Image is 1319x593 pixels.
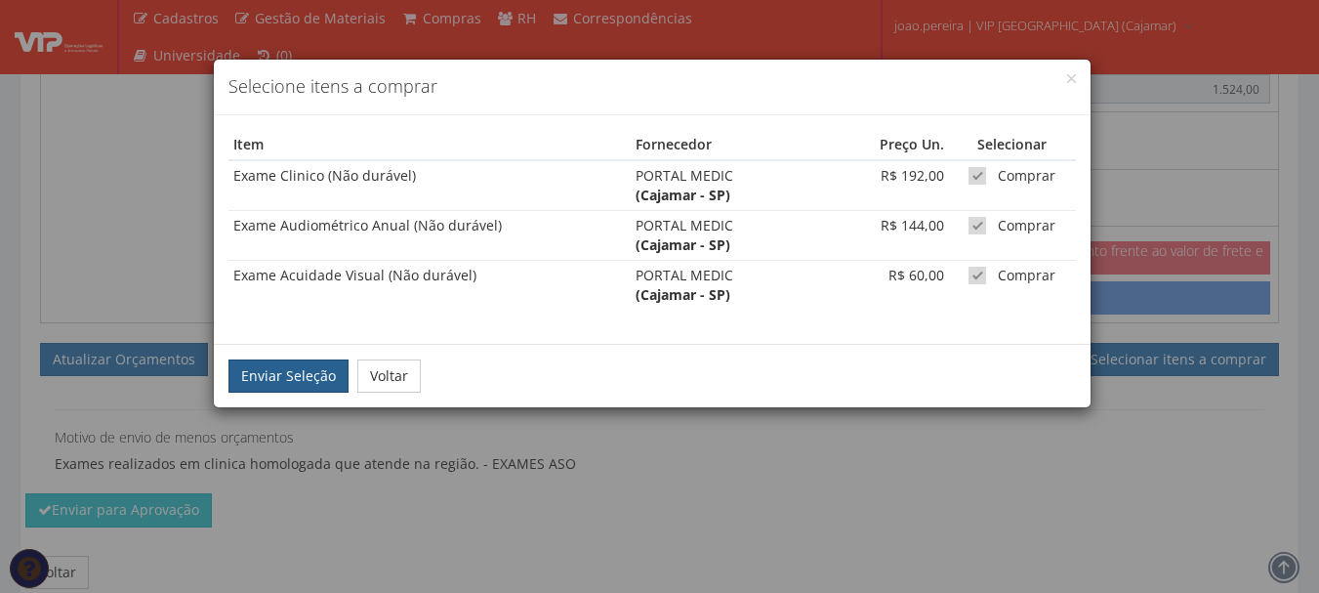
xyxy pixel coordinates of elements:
td: R$ 60,00 [843,260,949,309]
td: Exame Audiométrico Anual (Não durável) [228,210,631,260]
label: Comprar [969,266,1055,285]
td: R$ 144,00 [843,210,949,260]
button: Voltar [357,360,421,393]
th: Item [228,130,631,160]
td: Exame Acuidade Visual (Não durável) [228,260,631,309]
th: Preço Un. [843,130,949,160]
td: PORTAL MEDIC [631,260,843,309]
button: Enviar Seleção [228,360,349,393]
label: Comprar [969,216,1055,235]
th: Fornecedor [631,130,843,160]
strong: (Cajamar - SP) [636,235,730,254]
th: Selecionar [949,130,1076,160]
td: PORTAL MEDIC [631,210,843,260]
strong: (Cajamar - SP) [636,186,730,204]
td: Exame Clinico (Não durável) [228,160,631,210]
td: PORTAL MEDIC [631,160,843,210]
h4: Selecione itens a comprar [228,74,1076,100]
button: Close [1067,74,1076,83]
label: Comprar [969,166,1055,186]
strong: (Cajamar - SP) [636,285,730,304]
td: R$ 192,00 [843,160,949,210]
